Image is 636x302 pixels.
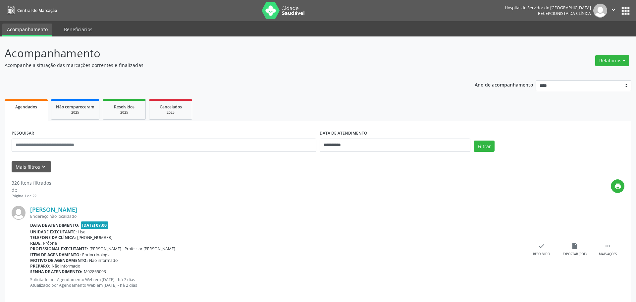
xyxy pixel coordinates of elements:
i: print [614,183,621,190]
div: 2025 [108,110,141,115]
b: Rede: [30,240,42,246]
a: Central de Marcação [5,5,57,16]
div: de [12,186,51,193]
label: PESQUISAR [12,128,34,139]
p: Ano de acompanhamento [475,80,533,89]
i:  [604,242,611,250]
span: Resolvidos [114,104,134,110]
span: Central de Marcação [17,8,57,13]
i: keyboard_arrow_down [40,163,47,170]
label: DATA DE ATENDIMENTO [320,128,367,139]
img: img [12,206,26,220]
span: Hse [78,229,85,235]
p: Acompanhamento [5,45,443,62]
div: Endereço não localizado [30,213,525,219]
span: [PHONE_NUMBER] [77,235,113,240]
span: Endocrinologia [82,252,111,258]
b: Data de atendimento: [30,222,79,228]
span: Recepcionista da clínica [538,11,591,16]
span: [PERSON_NAME] - Professor [PERSON_NAME] [89,246,175,252]
span: [DATE] 07:00 [81,221,109,229]
div: Hospital do Servidor do [GEOGRAPHIC_DATA] [505,5,591,11]
button: Mais filtroskeyboard_arrow_down [12,161,51,173]
a: Beneficiários [59,24,97,35]
b: Telefone da clínica: [30,235,76,240]
span: M02865093 [84,269,106,274]
div: Mais ações [599,252,617,257]
div: Resolvido [533,252,550,257]
span: Não informado [52,263,80,269]
i: insert_drive_file [571,242,578,250]
p: Acompanhe a situação das marcações correntes e finalizadas [5,62,443,69]
b: Motivo de agendamento: [30,258,88,263]
div: Exportar (PDF) [563,252,587,257]
button: print [611,179,624,193]
b: Item de agendamento: [30,252,81,258]
div: Página 1 de 22 [12,193,51,199]
p: Solicitado por Agendamento Web em [DATE] - há 7 dias Atualizado por Agendamento Web em [DATE] - h... [30,277,525,288]
b: Preparo: [30,263,50,269]
button: Filtrar [474,141,495,152]
div: 2025 [154,110,187,115]
span: Cancelados [160,104,182,110]
i: check [538,242,545,250]
div: 2025 [56,110,94,115]
b: Unidade executante: [30,229,77,235]
div: 326 itens filtrados [12,179,51,186]
button: Relatórios [595,55,629,66]
span: Não compareceram [56,104,94,110]
button:  [607,4,620,18]
i:  [610,6,617,13]
button: apps [620,5,631,17]
span: Própria [43,240,57,246]
b: Senha de atendimento: [30,269,82,274]
span: Agendados [15,104,37,110]
b: Profissional executante: [30,246,88,252]
img: img [593,4,607,18]
span: Não informado [89,258,118,263]
a: [PERSON_NAME] [30,206,77,213]
a: Acompanhamento [2,24,52,36]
